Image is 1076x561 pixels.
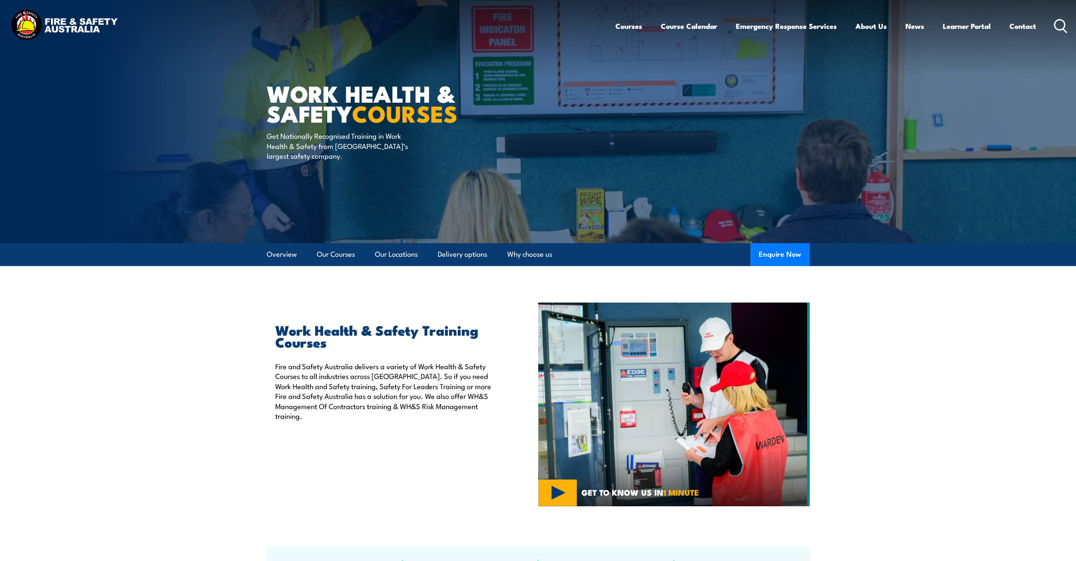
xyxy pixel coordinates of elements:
a: News [906,15,924,37]
a: Course Calendar [661,15,717,37]
a: Overview [267,243,297,266]
a: Emergency Response Services [736,15,837,37]
a: Courses [615,15,642,37]
button: Enquire Now [750,243,810,266]
span: GET TO KNOW US IN [581,488,699,496]
p: Fire and Safety Australia delivers a variety of Work Health & Safety Courses to all industries ac... [275,361,499,421]
strong: COURSES [352,95,458,130]
a: Our Locations [375,243,418,266]
strong: 1 MINUTE [663,486,699,498]
h1: Work Health & Safety [267,83,476,123]
img: Workplace Health & Safety COURSES [538,303,810,506]
a: Learner Portal [943,15,991,37]
a: Our Courses [317,243,355,266]
a: Why choose us [507,243,552,266]
a: Contact [1009,15,1036,37]
p: Get Nationally Recognised Training in Work Health & Safety from [GEOGRAPHIC_DATA]’s largest safet... [267,131,422,160]
a: About Us [855,15,887,37]
a: Delivery options [438,243,487,266]
h2: Work Health & Safety Training Courses [275,324,499,348]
